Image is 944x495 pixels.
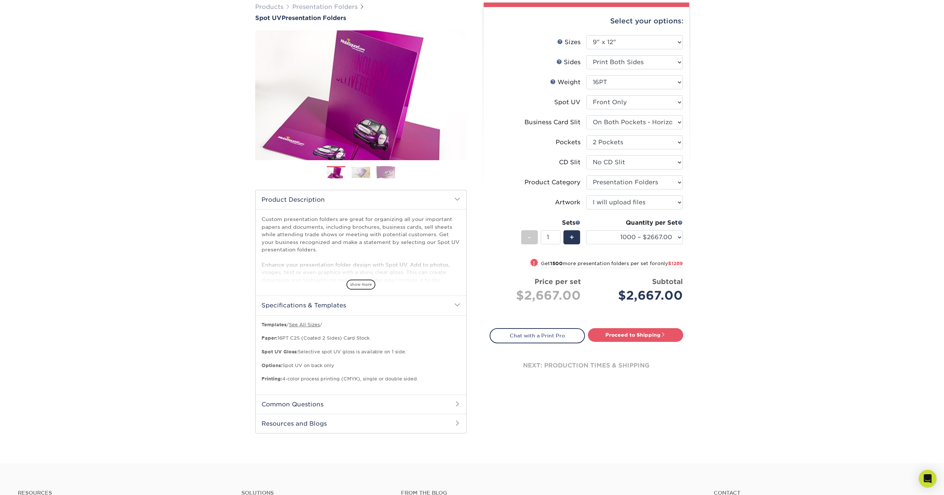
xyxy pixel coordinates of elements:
[346,280,375,290] span: show more
[569,232,574,243] span: +
[490,328,585,343] a: Chat with a Print Pro
[262,215,460,329] p: Custom presentation folders are great for organizing all your important papers and documents, inc...
[919,470,937,488] div: Open Intercom Messenger
[255,22,467,168] img: Spot UV 01
[289,322,320,327] a: See All Sizes
[256,296,466,315] h2: Specifications & Templates
[521,218,580,227] div: Sets
[490,343,683,388] div: next: production times & shipping
[255,14,467,22] a: Spot UVPresentation Folders
[292,3,358,10] a: Presentation Folders
[376,166,395,179] img: Presentation Folders 03
[524,118,580,127] div: Business Card Slit
[255,14,282,22] span: Spot UV
[528,232,531,243] span: -
[262,335,277,341] strong: Paper:
[559,158,580,167] div: CD Slit
[533,259,535,267] span: !
[255,3,283,10] a: Products
[555,198,580,207] div: Artwork
[327,166,345,179] img: Presentation Folders 01
[541,261,683,268] small: Get more presentation folders per set for
[586,218,683,227] div: Quantity per Set
[256,395,466,414] h2: Common Questions
[556,58,580,67] div: Sides
[592,287,683,304] div: $2,667.00
[262,349,298,354] strong: Spot UV Gloss:
[550,78,580,87] div: Weight
[535,277,581,286] strong: Price per set
[262,363,282,368] strong: Options:
[352,166,370,178] img: Presentation Folders 02
[490,7,683,35] div: Select your options:
[256,190,466,209] h2: Product Description
[668,261,683,266] span: $1289
[256,414,466,433] h2: Resources and Blogs
[262,376,282,382] strong: Printing:
[557,38,580,47] div: Sizes
[588,328,683,341] a: Proceed to Shipping
[262,321,460,383] p: / / 16PT C2S (Coated 2 Sides) Card Stock. Selective spot UV gloss is available on 1 side. Spot UV...
[524,178,580,187] div: Product Category
[255,14,467,22] h1: Presentation Folders
[262,322,286,327] b: Templates
[657,261,683,266] span: only
[550,261,563,266] strong: 1500
[556,138,580,147] div: Pockets
[652,277,683,286] strong: Subtotal
[554,98,580,107] div: Spot UV
[496,287,581,304] div: $2,667.00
